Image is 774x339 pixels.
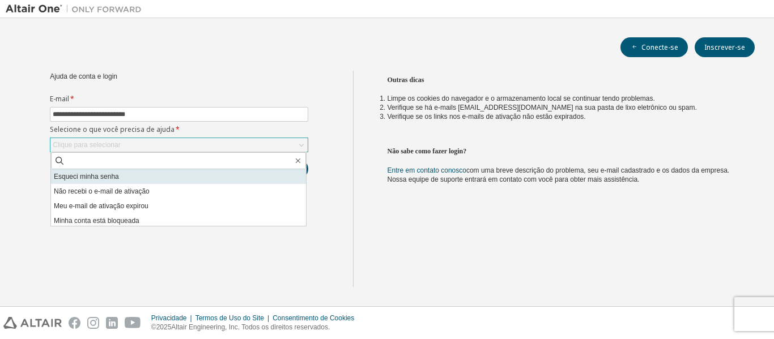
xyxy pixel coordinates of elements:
img: altair_logo.svg [3,317,62,329]
font: Selecione o que você precisa de ajuda [50,125,175,134]
img: facebook.svg [69,317,80,329]
font: Ajuda de conta e login [50,72,117,80]
button: Conecte-se [620,37,688,57]
a: Entre em contato conosco [388,166,466,174]
font: Consentimento de Cookies [273,314,354,322]
font: Verifique se há e-mails [EMAIL_ADDRESS][DOMAIN_NAME] na sua pasta de lixo eletrônico ou spam. [388,104,697,111]
font: E-mail [50,94,69,104]
img: Altair Um [6,3,147,15]
img: linkedin.svg [106,317,118,329]
font: Altair Engineering, Inc. Todos os direitos reservados. [171,323,330,331]
font: © [151,323,156,331]
font: Privacidade [151,314,187,322]
font: Conecte-se [641,42,678,52]
font: Clique para selecionar [53,141,120,149]
img: instagram.svg [87,317,99,329]
font: Termos de Uso do Site [195,314,264,322]
font: Verifique se os links nos e-mails de ativação não estão expirados. [388,113,586,121]
font: Esqueci minha senha [54,173,119,181]
font: 2025 [156,323,172,331]
img: youtube.svg [125,317,141,329]
font: com uma breve descrição do problema, seu e-mail cadastrado e os dados da empresa. Nossa equipe de... [388,166,730,183]
button: Inscrever-se [695,37,755,57]
font: Limpe os cookies do navegador e o armazenamento local se continuar tendo problemas. [388,95,655,102]
font: Inscrever-se [704,42,745,52]
div: Clique para selecionar [50,138,308,152]
font: Outras dicas [388,76,424,84]
font: Não sabe como fazer login? [388,147,467,155]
